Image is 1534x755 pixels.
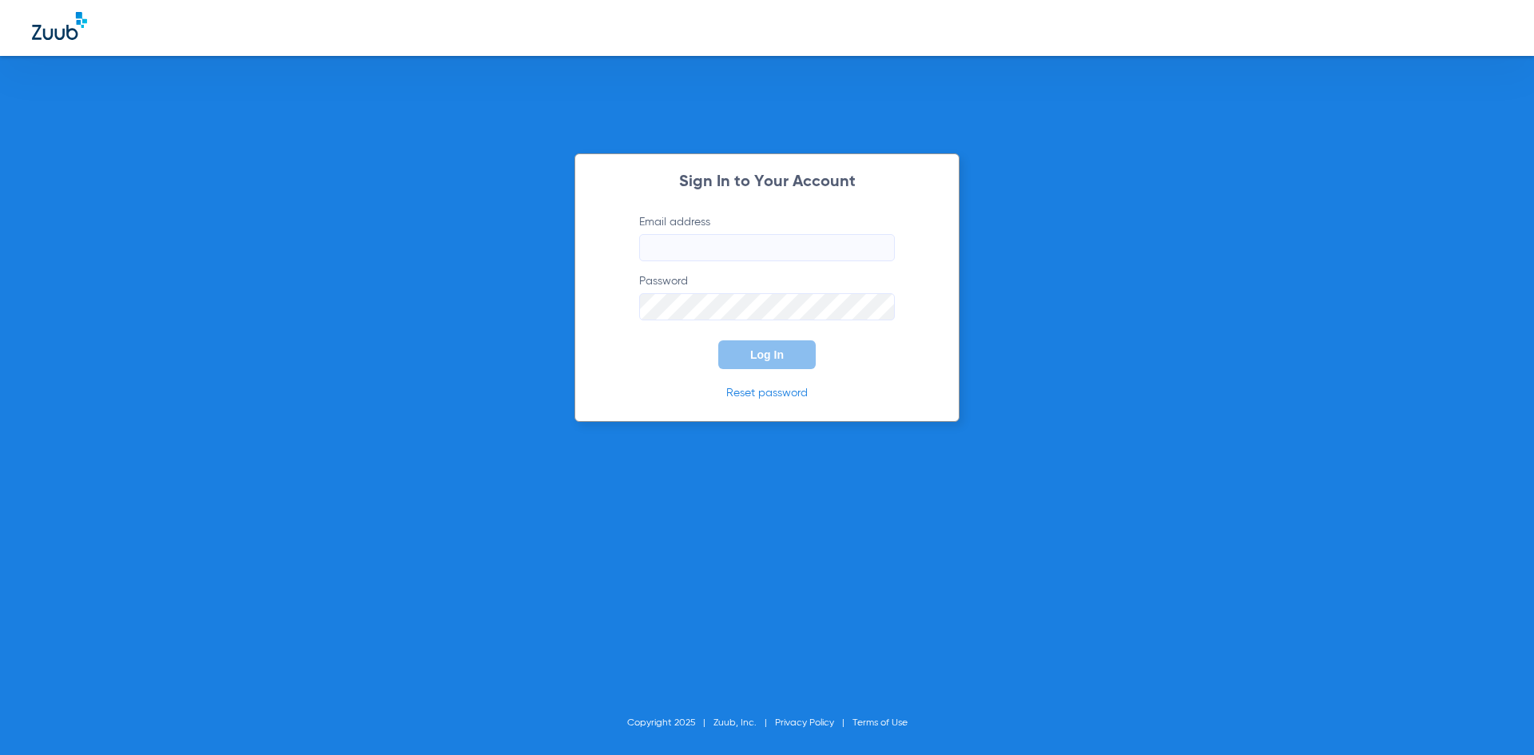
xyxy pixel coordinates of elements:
[639,214,895,261] label: Email address
[718,340,816,369] button: Log In
[750,348,784,361] span: Log In
[639,273,895,320] label: Password
[639,293,895,320] input: Password
[639,234,895,261] input: Email address
[615,174,919,190] h2: Sign In to Your Account
[627,715,713,731] li: Copyright 2025
[726,387,808,399] a: Reset password
[775,718,834,728] a: Privacy Policy
[713,715,775,731] li: Zuub, Inc.
[852,718,908,728] a: Terms of Use
[32,12,87,40] img: Zuub Logo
